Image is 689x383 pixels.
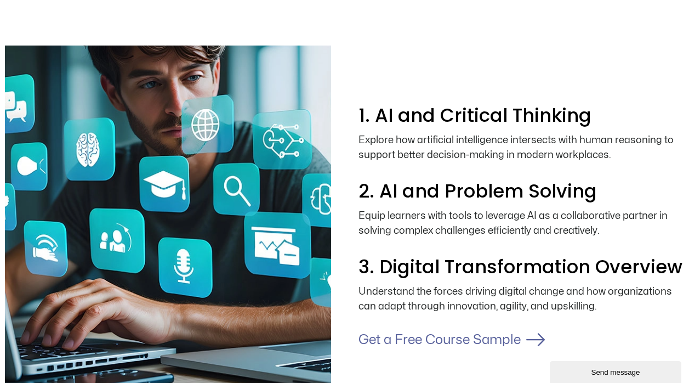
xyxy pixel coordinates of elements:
iframe: chat widget [550,359,684,383]
a: Get a Free Course Sample [526,330,545,349]
h2: 1. AI and Critical Thinking [358,103,685,127]
a: Get a Free Course Sample [358,334,521,346]
div: Understand the forces driving digital change and how organizations can adapt through innovation, ... [358,284,685,314]
div: Equip learners with tools to leverage AI as a collaborative partner in solving complex challenges... [358,209,685,249]
h2: 3. Digital Transformation Overview [358,255,685,279]
div: Explore how artificial intelligence intersects with human reasoning to support better decision-ma... [358,133,685,173]
h2: 2. AI and Problem Solving [358,179,685,203]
